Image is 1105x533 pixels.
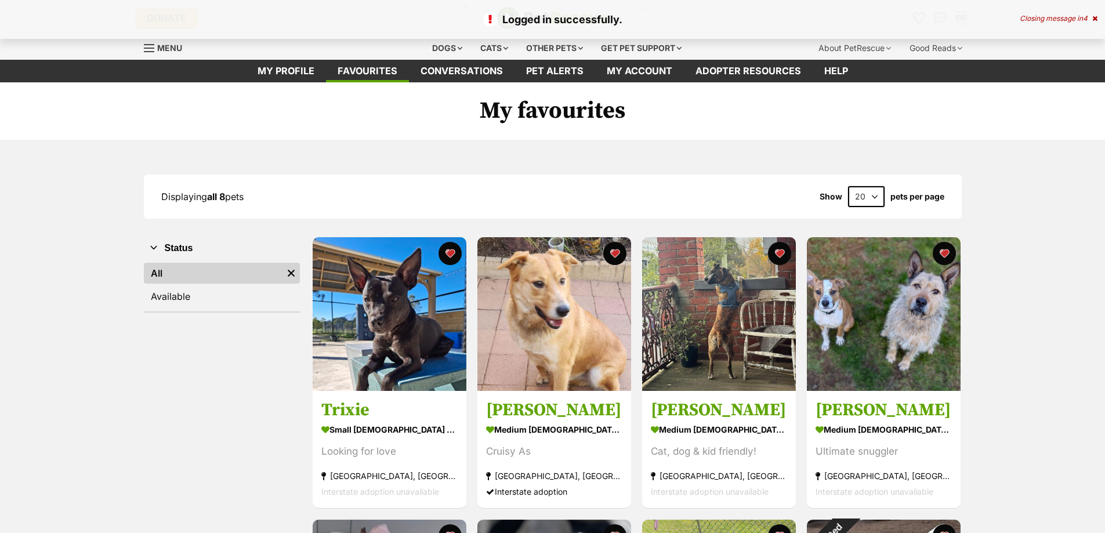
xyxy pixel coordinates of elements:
[409,60,515,82] a: conversations
[486,444,622,460] div: Cruisy As
[321,400,458,422] h3: Trixie
[651,487,769,497] span: Interstate adoption unavailable
[321,444,458,460] div: Looking for love
[282,263,300,284] a: Remove filter
[595,60,684,82] a: My account
[144,286,300,307] a: Available
[810,37,899,60] div: About PetRescue
[486,469,622,484] div: [GEOGRAPHIC_DATA], [GEOGRAPHIC_DATA]
[486,484,622,500] div: Interstate adoption
[424,37,470,60] div: Dogs
[246,60,326,82] a: My profile
[144,241,300,256] button: Status
[642,391,796,509] a: [PERSON_NAME] medium [DEMOGRAPHIC_DATA] Dog Cat, dog & kid friendly! [GEOGRAPHIC_DATA], [GEOGRAPH...
[313,237,466,391] img: Trixie
[816,422,952,438] div: medium [DEMOGRAPHIC_DATA] Dog
[651,422,787,438] div: medium [DEMOGRAPHIC_DATA] Dog
[321,469,458,484] div: [GEOGRAPHIC_DATA], [GEOGRAPHIC_DATA]
[901,37,970,60] div: Good Reads
[820,192,842,201] span: Show
[816,400,952,422] h3: [PERSON_NAME]
[486,422,622,438] div: medium [DEMOGRAPHIC_DATA] Dog
[518,37,591,60] div: Other pets
[144,263,282,284] a: All
[144,260,300,311] div: Status
[603,242,626,265] button: favourite
[651,400,787,422] h3: [PERSON_NAME]
[816,469,952,484] div: [GEOGRAPHIC_DATA], [GEOGRAPHIC_DATA]
[313,391,466,509] a: Trixie small [DEMOGRAPHIC_DATA] Dog Looking for love [GEOGRAPHIC_DATA], [GEOGRAPHIC_DATA] Interst...
[144,37,190,57] a: Menu
[439,242,462,265] button: favourite
[768,242,791,265] button: favourite
[642,237,796,391] img: Gilligan
[486,400,622,422] h3: [PERSON_NAME]
[816,487,933,497] span: Interstate adoption unavailable
[326,60,409,82] a: Favourites
[684,60,813,82] a: Adopter resources
[933,242,956,265] button: favourite
[651,444,787,460] div: Cat, dog & kid friendly!
[321,487,439,497] span: Interstate adoption unavailable
[816,444,952,460] div: Ultimate snuggler
[515,60,595,82] a: Pet alerts
[477,237,631,391] img: Larry
[890,192,944,201] label: pets per page
[321,422,458,438] div: small [DEMOGRAPHIC_DATA] Dog
[207,191,225,202] strong: all 8
[472,37,516,60] div: Cats
[477,391,631,509] a: [PERSON_NAME] medium [DEMOGRAPHIC_DATA] Dog Cruisy As [GEOGRAPHIC_DATA], [GEOGRAPHIC_DATA] Inters...
[813,60,860,82] a: Help
[161,191,244,202] span: Displaying pets
[807,391,961,509] a: [PERSON_NAME] medium [DEMOGRAPHIC_DATA] Dog Ultimate snuggler [GEOGRAPHIC_DATA], [GEOGRAPHIC_DATA...
[593,37,690,60] div: Get pet support
[157,43,182,53] span: Menu
[807,237,961,391] img: Norman Nerf
[651,469,787,484] div: [GEOGRAPHIC_DATA], [GEOGRAPHIC_DATA]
